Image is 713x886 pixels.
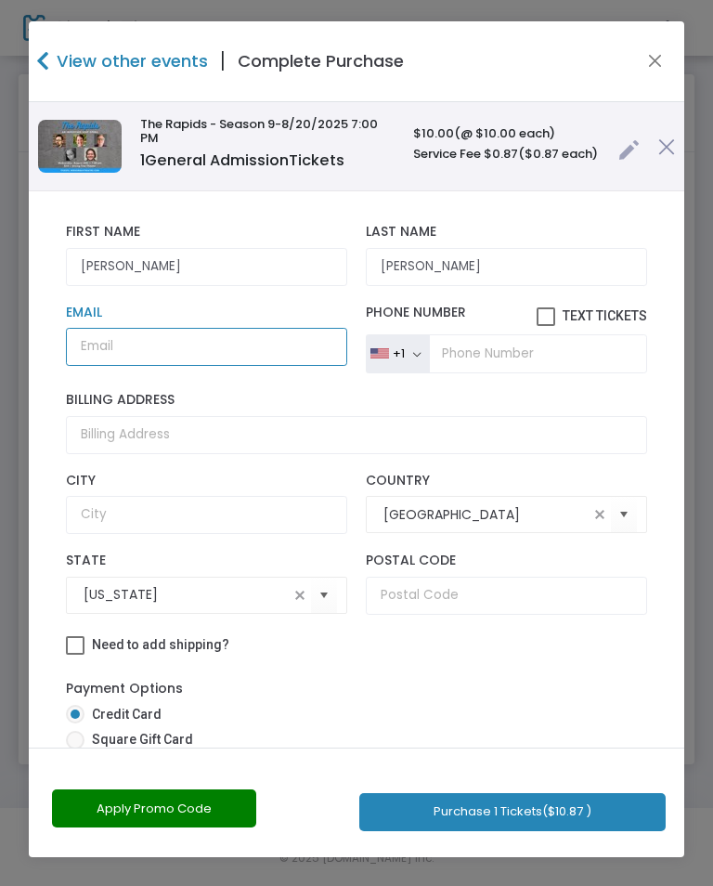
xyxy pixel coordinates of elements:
span: 1 [140,150,145,171]
input: Phone Number [429,334,647,373]
input: Select State [84,585,290,605]
img: AugustRapidsSimpleTixCover.jpg [38,120,122,173]
span: ($0.87 each) [518,145,598,163]
span: (@ $10.00 each) [454,124,555,142]
span: clear [589,503,611,526]
button: +1 [366,334,430,373]
button: Apply Promo Code [52,789,256,827]
label: Phone Number [366,305,648,327]
button: Purchase 1 Tickets($10.87 ) [359,793,666,831]
span: Credit Card [84,705,162,724]
h6: Service Fee $0.87 [413,147,601,162]
span: clear [289,584,311,606]
label: Last Name [366,224,648,241]
button: Close [643,49,668,73]
label: Postal Code [366,553,648,569]
h4: Complete Purchase [238,48,404,73]
input: Last Name [366,248,648,286]
label: First Name [66,224,348,241]
span: Square Gift Card [84,730,193,749]
label: City [66,473,348,489]
input: City [66,496,348,534]
span: -8/20/2025 7:00 PM [140,115,378,148]
button: Select [611,496,637,534]
span: Text Tickets [563,308,647,323]
h4: View other events [52,48,208,73]
span: General Admission [140,150,344,171]
input: Billing Address [66,416,648,454]
input: First Name [66,248,348,286]
h6: The Rapids - Season 9 [140,117,395,146]
label: Email [66,305,348,321]
input: Postal Code [366,577,648,615]
input: Select Country [383,505,590,525]
span: Tickets [289,150,344,171]
input: Email [66,328,348,366]
label: Payment Options [66,679,183,698]
label: Country [366,473,648,489]
h6: $10.00 [413,126,601,141]
div: +1 [393,346,405,361]
span: Need to add shipping? [92,637,229,652]
label: State [66,553,348,569]
img: cross.png [658,138,675,155]
span: | [208,45,238,78]
button: Select [311,576,337,614]
label: Billing Address [66,392,648,409]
